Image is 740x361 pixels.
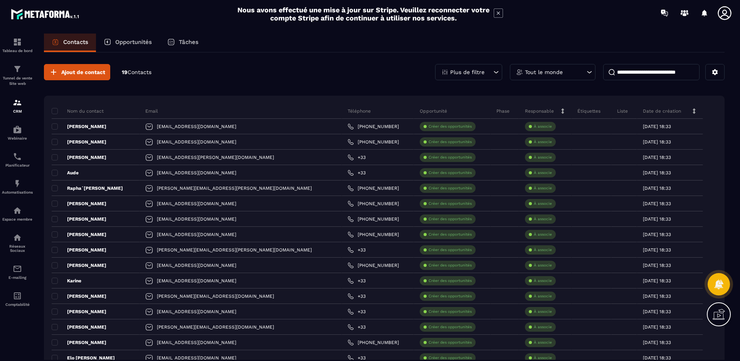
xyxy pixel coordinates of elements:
[348,216,399,222] a: [PHONE_NUMBER]
[348,247,366,253] a: +33
[643,355,671,361] p: [DATE] 18:33
[534,201,552,206] p: À associe
[2,136,33,140] p: Webinaire
[534,124,552,129] p: À associe
[52,278,81,284] p: Karine
[115,39,152,46] p: Opportunités
[52,216,106,222] p: [PERSON_NAME]
[534,309,552,314] p: À associe
[52,324,106,330] p: [PERSON_NAME]
[2,49,33,53] p: Tableau de bord
[348,170,366,176] a: +33
[429,309,472,314] p: Créer des opportunités
[534,324,552,330] p: À associe
[617,108,628,114] p: Liste
[61,68,105,76] span: Ajout de contact
[348,139,399,145] a: [PHONE_NUMBER]
[52,309,106,315] p: [PERSON_NAME]
[52,231,106,238] p: [PERSON_NAME]
[348,123,399,130] a: [PHONE_NUMBER]
[525,108,554,114] p: Responsable
[429,232,472,237] p: Créer des opportunités
[643,155,671,160] p: [DATE] 18:33
[348,262,399,268] a: [PHONE_NUMBER]
[534,170,552,175] p: À associe
[534,155,552,160] p: À associe
[429,155,472,160] p: Créer des opportunités
[348,231,399,238] a: [PHONE_NUMBER]
[13,98,22,107] img: formation
[348,154,366,160] a: +33
[2,217,33,221] p: Espace membre
[122,69,151,76] p: 19
[429,139,472,145] p: Créer des opportunités
[534,247,552,253] p: À associe
[534,355,552,361] p: À associe
[429,324,472,330] p: Créer des opportunités
[11,7,80,21] img: logo
[44,34,96,52] a: Contacts
[429,278,472,283] p: Créer des opportunités
[44,64,110,80] button: Ajout de contact
[450,69,484,75] p: Plus de filtre
[13,179,22,188] img: automations
[2,258,33,285] a: emailemailE-mailing
[534,139,552,145] p: À associe
[13,264,22,273] img: email
[643,309,671,314] p: [DATE] 18:33
[577,108,600,114] p: Étiquettes
[52,355,115,361] p: Elo [PERSON_NAME]
[643,170,671,175] p: [DATE] 18:33
[348,293,366,299] a: +33
[13,291,22,300] img: accountant
[429,247,472,253] p: Créer des opportunités
[13,64,22,74] img: formation
[2,275,33,280] p: E-mailing
[52,247,106,253] p: [PERSON_NAME]
[429,355,472,361] p: Créer des opportunités
[643,201,671,206] p: [DATE] 18:33
[429,170,472,175] p: Créer des opportunités
[348,278,366,284] a: +33
[52,262,106,268] p: [PERSON_NAME]
[643,186,671,191] p: [DATE] 18:33
[643,263,671,268] p: [DATE] 18:33
[2,119,33,146] a: automationsautomationsWebinaire
[2,163,33,167] p: Planificateur
[2,59,33,92] a: formationformationTunnel de vente Site web
[2,200,33,227] a: automationsautomationsEspace membre
[52,154,106,160] p: [PERSON_NAME]
[52,170,79,176] p: Aude
[643,294,671,299] p: [DATE] 18:33
[643,216,671,222] p: [DATE] 18:33
[420,108,447,114] p: Opportunité
[429,201,472,206] p: Créer des opportunités
[160,34,206,52] a: Tâches
[96,34,160,52] a: Opportunités
[429,186,472,191] p: Créer des opportunités
[2,302,33,307] p: Comptabilité
[496,108,510,114] p: Phase
[13,37,22,47] img: formation
[534,263,552,268] p: À associe
[348,355,366,361] a: +33
[348,309,366,315] a: +33
[429,263,472,268] p: Créer des opportunités
[348,108,371,114] p: Téléphone
[2,92,33,119] a: formationformationCRM
[643,108,681,114] p: Date de création
[348,185,399,191] a: [PHONE_NUMBER]
[534,216,552,222] p: À associe
[534,294,552,299] p: À associe
[643,232,671,237] p: [DATE] 18:33
[2,244,33,253] p: Réseaux Sociaux
[2,146,33,173] a: schedulerschedulerPlanificateur
[52,185,123,191] p: Rapha´[PERSON_NAME]
[52,108,104,114] p: Nom du contact
[643,247,671,253] p: [DATE] 18:33
[52,123,106,130] p: [PERSON_NAME]
[348,339,399,346] a: [PHONE_NUMBER]
[2,190,33,194] p: Automatisations
[13,125,22,134] img: automations
[2,109,33,113] p: CRM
